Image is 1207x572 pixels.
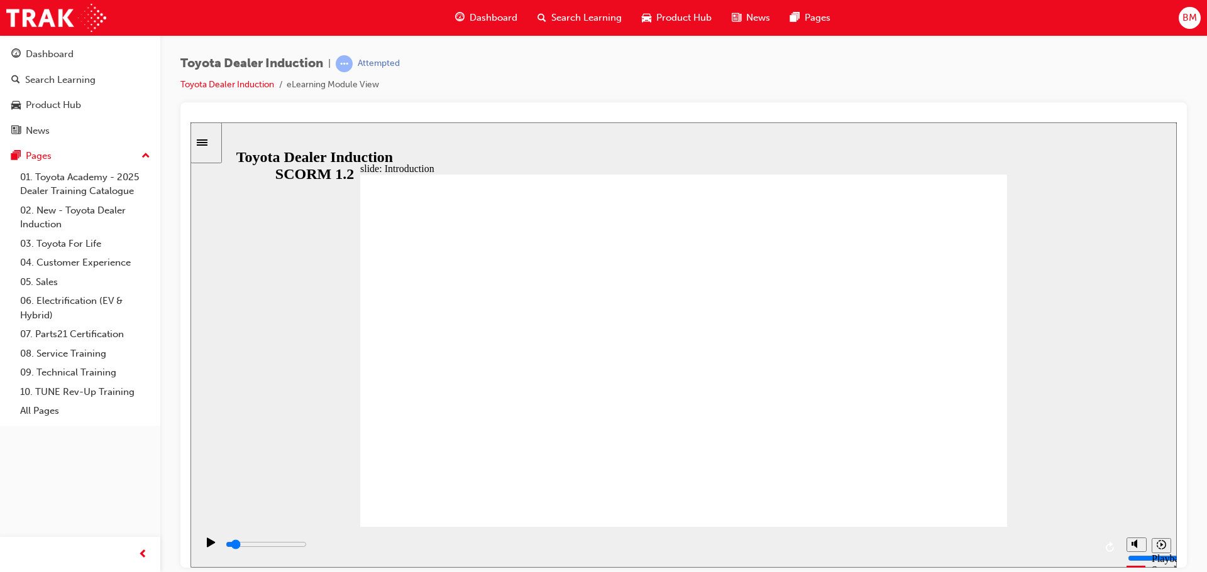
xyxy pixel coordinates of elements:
[15,253,155,273] a: 04. Customer Experience
[287,78,379,92] li: eLearning Module View
[722,5,780,31] a: news-iconNews
[138,547,148,563] span: prev-icon
[15,291,155,325] a: 06. Electrification (EV & Hybrid)
[5,40,155,144] button: DashboardSearch LearningProduct HubNews
[527,5,632,31] a: search-iconSearch Learning
[732,10,741,26] span: news-icon
[470,11,517,25] span: Dashboard
[180,79,274,90] a: Toyota Dealer Induction
[358,58,400,70] div: Attempted
[1182,11,1197,25] span: BM
[11,49,21,60] span: guage-icon
[26,47,74,62] div: Dashboard
[6,414,28,436] button: Play (Ctrl+Alt+P)
[537,10,546,26] span: search-icon
[5,144,155,168] button: Pages
[11,75,20,86] span: search-icon
[25,73,96,87] div: Search Learning
[11,126,21,137] span: news-icon
[5,68,155,92] a: Search Learning
[15,168,155,201] a: 01. Toyota Academy - 2025 Dealer Training Catalogue
[15,344,155,364] a: 08. Service Training
[455,10,465,26] span: guage-icon
[911,416,930,434] button: Replay (Ctrl+Alt+R)
[551,11,622,25] span: Search Learning
[780,5,840,31] a: pages-iconPages
[26,124,50,138] div: News
[1179,7,1201,29] button: BM
[961,416,981,431] button: Playback speed
[5,94,155,117] a: Product Hub
[937,431,1018,441] input: volume
[328,57,331,71] span: |
[5,43,155,66] a: Dashboard
[15,273,155,292] a: 05. Sales
[656,11,712,25] span: Product Hub
[15,234,155,254] a: 03. Toyota For Life
[15,325,155,344] a: 07. Parts21 Certification
[11,100,21,111] span: car-icon
[936,415,956,429] button: Mute (Ctrl+Alt+M)
[11,151,21,162] span: pages-icon
[15,401,155,421] a: All Pages
[632,5,722,31] a: car-iconProduct Hub
[805,11,830,25] span: Pages
[26,98,81,112] div: Product Hub
[336,55,353,72] span: learningRecordVerb_ATTEMPT-icon
[35,417,116,427] input: slide progress
[6,404,930,445] div: playback controls
[445,5,527,31] a: guage-iconDashboard
[15,201,155,234] a: 02. New - Toyota Dealer Induction
[746,11,770,25] span: News
[6,4,106,32] img: Trak
[180,57,323,71] span: Toyota Dealer Induction
[15,382,155,402] a: 10. TUNE Rev-Up Training
[141,148,150,165] span: up-icon
[961,431,980,453] div: Playback Speed
[26,149,52,163] div: Pages
[5,119,155,143] a: News
[642,10,651,26] span: car-icon
[15,363,155,382] a: 09. Technical Training
[790,10,800,26] span: pages-icon
[930,404,980,445] div: misc controls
